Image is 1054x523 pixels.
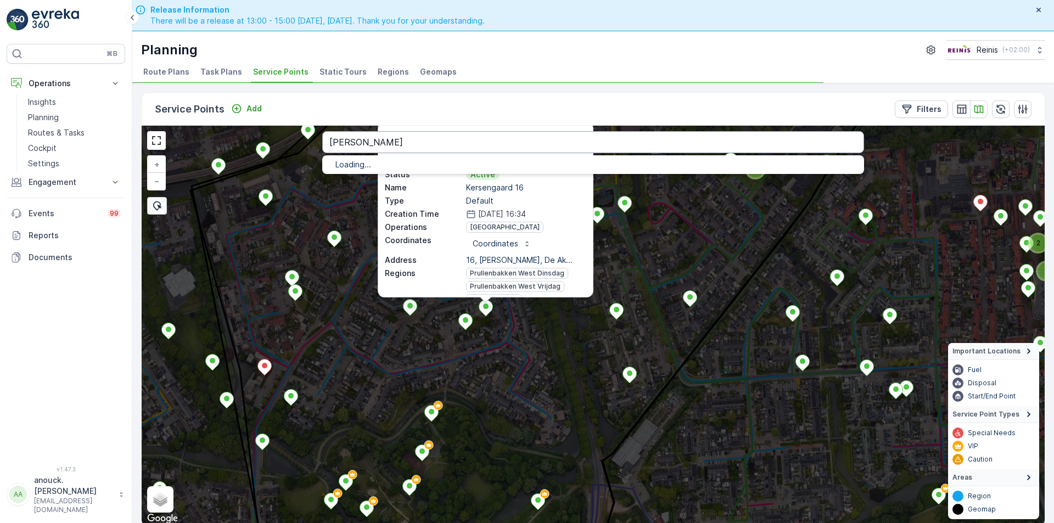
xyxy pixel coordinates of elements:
span: Regions [378,66,409,77]
p: VIP [968,442,978,451]
p: Start/End Point [968,392,1016,401]
p: Disposal [968,379,996,387]
p: Type [385,195,464,206]
p: Special Needs [968,429,1016,437]
span: [GEOGRAPHIC_DATA] [470,223,540,232]
button: Operations [7,72,125,94]
div: 2 [1038,263,1045,269]
span: − [154,176,160,185]
span: Static Tours [319,66,367,77]
p: Kersengaard 16 [385,129,450,142]
p: 99 [110,209,119,218]
p: Caution [968,455,993,464]
a: Documents [7,246,125,268]
summary: Important Locations [948,343,1039,360]
button: Coordinates [466,235,538,252]
a: Zoom Out [148,173,165,189]
a: Zoom In [148,156,165,173]
span: Prullenbakken West Vrijdag [470,282,560,291]
p: [EMAIL_ADDRESS][DOMAIN_NAME] [34,497,113,514]
div: Bulk Select [147,197,167,215]
p: Coordinates [473,238,518,249]
a: Cockpit [24,140,125,156]
p: anouck.[PERSON_NAME] [34,475,113,497]
p: Settings [28,158,59,169]
p: Address [385,255,464,266]
summary: Areas [948,469,1039,486]
span: v 1.47.3 [7,466,125,473]
p: Name [385,182,464,193]
span: Geomaps [420,66,457,77]
span: + [154,160,159,169]
a: Events99 [7,203,125,224]
button: Engagement [7,171,125,193]
a: Settings [24,156,125,171]
p: Default [466,195,586,206]
span: There will be a release at 13:00 - 15:00 [DATE], [DATE]. Thank you for your understanding. [150,15,485,26]
a: Insights [24,94,125,110]
p: Active [469,169,496,180]
button: AAanouck.[PERSON_NAME][EMAIL_ADDRESS][DOMAIN_NAME] [7,475,125,514]
p: Filters [917,104,941,115]
p: Planning [28,112,59,123]
p: ⌘B [106,49,117,58]
p: Kersengaard 16 [466,182,586,193]
a: View Fullscreen [148,132,165,149]
p: 16, [PERSON_NAME], De Ak... [466,255,586,266]
a: Planning [24,110,125,125]
ul: Menu [322,155,864,174]
p: Geomap [968,505,996,514]
a: Routes & Tasks [24,125,125,140]
div: 2 [1030,235,1036,241]
p: Region [968,492,991,500]
p: Reports [29,230,121,241]
p: Events [29,208,101,219]
a: Layers [148,487,172,511]
input: Search address or service points [322,131,864,153]
span: Service Points [253,66,309,77]
p: Add [246,103,262,114]
span: SmallBin-West [470,295,518,304]
p: Regions [385,268,464,279]
p: Documents [29,252,121,263]
div: AA [9,486,27,503]
p: Engagement [29,177,103,188]
p: Insights [28,97,56,108]
p: Coordinates [385,235,464,246]
p: Cockpit [28,143,57,154]
img: logo_light-DOdMpM7g.png [32,9,79,31]
p: ( +02:00 ) [1002,46,1030,54]
span: Route Plans [143,66,189,77]
p: Operations [29,78,103,89]
button: Filters [895,100,948,118]
p: Loading... [335,159,851,170]
span: Release Information [150,4,485,15]
img: Reinis-Logo-Vrijstaand_Tekengebied-1-copy2_aBO4n7j.png [946,44,972,56]
span: Important Locations [952,347,1021,356]
img: logo [7,9,29,31]
p: Fuel [968,365,982,374]
p: Routes & Tasks [28,127,85,138]
a: Reports [7,224,125,246]
div: 2 [1030,235,1046,251]
span: Prullenbakken West Dinsdag [470,269,564,278]
p: Service Points [155,102,225,117]
button: Add [227,102,266,115]
p: Status [385,169,464,180]
p: Planning [141,41,198,59]
summary: Service Point Types [948,406,1039,423]
span: Areas [952,473,972,482]
p: [DATE] 16:34 [478,209,526,220]
p: Reinis [977,44,998,55]
p: Creation Time [385,209,464,220]
p: Operations [385,222,464,233]
span: Service Point Types [952,410,1019,419]
span: Task Plans [200,66,242,77]
div: 2 [747,161,764,177]
button: Reinis(+02:00) [946,40,1045,60]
